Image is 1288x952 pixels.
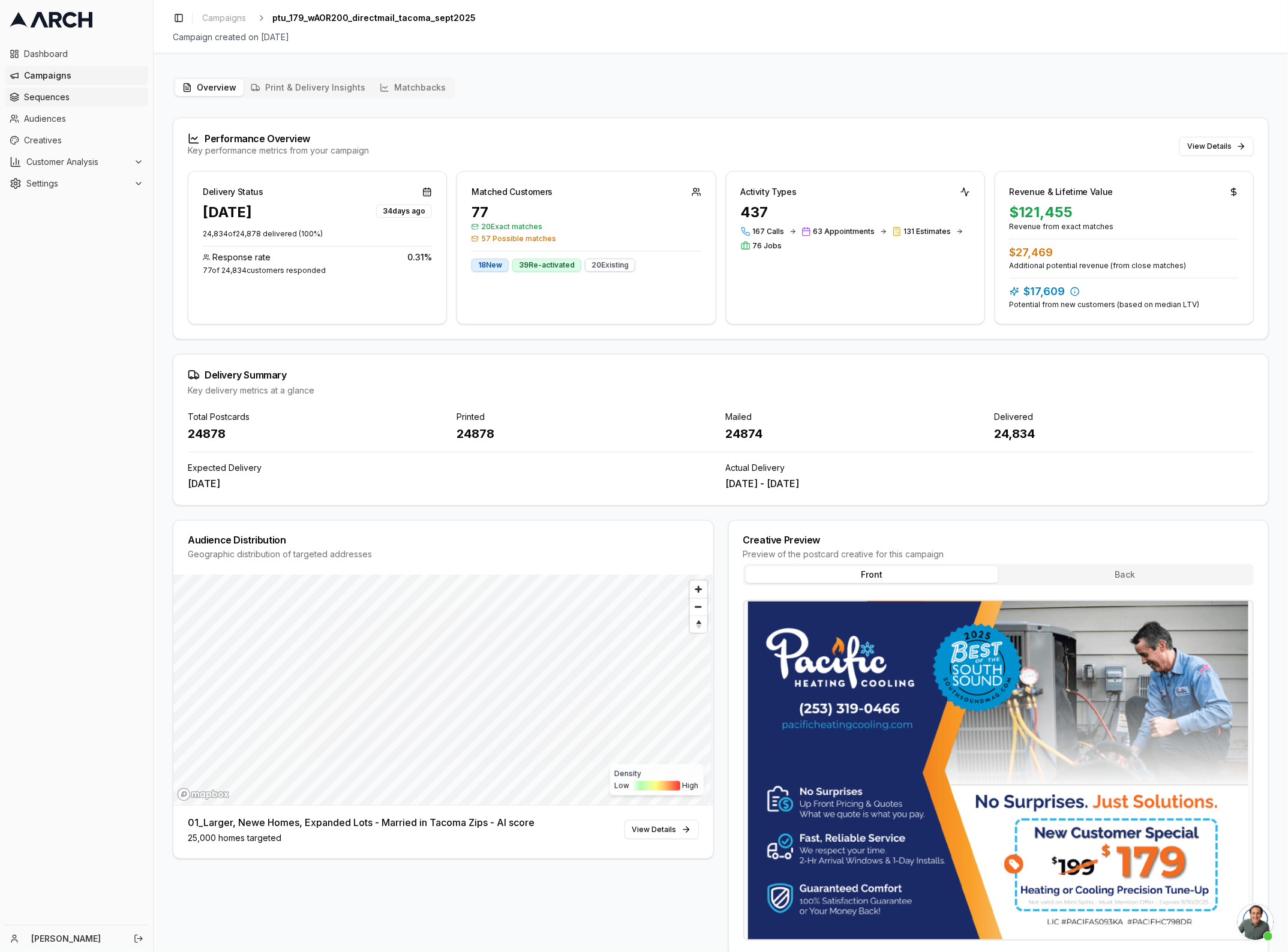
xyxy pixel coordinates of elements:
[24,48,143,60] span: Dashboard
[472,186,553,198] div: Matched Customers
[188,832,535,844] div: 25,000 homes targeted
[5,109,148,128] a: Audiences
[726,476,1254,491] div: [DATE] - [DATE]
[615,769,699,779] div: Density
[407,251,432,263] span: 0.31 %
[1238,904,1274,940] div: Open chat
[24,91,143,103] span: Sequences
[457,411,716,423] div: Printed
[188,133,369,145] div: Performance Overview
[1010,283,1239,300] div: $17,609
[1010,222,1239,232] div: Revenue from exact matches
[512,259,581,272] div: 39 Re-activated
[5,66,148,85] a: Campaigns
[690,598,707,615] button: Zoom out
[5,44,148,64] a: Dashboard
[813,227,875,236] span: 63 Appointments
[744,601,1253,939] img: New Campaign (Front) thumbnail
[5,131,148,150] a: Creatives
[1010,203,1239,222] div: $121,455
[26,156,129,168] span: Customer Analysis
[743,548,1254,560] div: Preview of the postcard creative for this campaign
[31,933,121,945] a: [PERSON_NAME]
[376,203,432,218] button: 34days ago
[5,88,148,107] a: Sequences
[472,234,701,244] span: 57 Possible matches
[1010,261,1239,271] div: Additional potential revenue (from close matches)
[741,203,970,222] div: 437
[188,535,699,545] div: Audience Distribution
[188,548,699,560] div: Geographic distribution of targeted addresses
[177,788,230,801] a: Mapbox homepage
[995,425,1254,442] div: 24,834
[188,476,716,491] div: [DATE]
[690,599,707,615] span: Zoom out
[1010,244,1239,261] div: $27,469
[995,411,1254,423] div: Delivered
[24,113,143,125] span: Audiences
[998,566,1251,583] button: Back
[472,259,509,272] div: 18 New
[272,12,476,24] span: ptu_179_wAOR200_directmail_tacoma_sept2025
[188,462,716,474] div: Expected Delivery
[188,385,1254,397] div: Key delivery metrics at a glance
[203,186,263,198] div: Delivery Status
[683,781,699,791] span: High
[244,79,373,96] button: Print & Delivery Insights
[726,411,985,423] div: Mailed
[197,10,476,26] nav: breadcrumb
[726,425,985,442] div: 24874
[753,227,785,236] span: 167 Calls
[690,615,707,633] button: Reset bearing to north
[743,535,1254,545] div: Creative Preview
[376,205,432,218] div: 34 days ago
[904,227,951,236] span: 131 Estimates
[472,203,701,222] div: 77
[203,229,432,239] p: 24,834 of 24,878 delivered ( 100 %)
[457,425,716,442] div: 24878
[741,186,797,198] div: Activity Types
[26,178,129,190] span: Settings
[5,152,148,172] button: Customer Analysis
[726,462,1254,474] div: Actual Delivery
[188,145,369,157] div: Key performance metrics from your campaign
[203,203,252,222] div: [DATE]
[173,31,1269,43] div: Campaign created on [DATE]
[188,815,535,830] div: 01_Larger, Newe Homes, Expanded Lots - Married in Tacoma Zips - AI score
[688,617,708,632] span: Reset bearing to north
[1179,137,1254,156] button: View Details
[746,566,999,583] button: Front
[690,581,707,598] button: Zoom in
[188,411,447,423] div: Total Postcards
[173,575,711,805] canvas: Map
[175,79,244,96] button: Overview
[615,781,630,791] span: Low
[585,259,635,272] div: 20 Existing
[625,820,699,839] a: View Details
[1010,186,1113,198] div: Revenue & Lifetime Value
[188,369,1254,381] div: Delivery Summary
[203,266,432,275] div: 77 of 24,834 customers responded
[373,79,453,96] button: Matchbacks
[5,174,148,193] button: Settings
[753,241,782,251] span: 76 Jobs
[130,930,147,947] button: Log out
[24,134,143,146] span: Creatives
[24,70,143,82] span: Campaigns
[212,251,271,263] span: Response rate
[202,12,246,24] span: Campaigns
[472,222,701,232] span: 20 Exact matches
[188,425,447,442] div: 24878
[197,10,251,26] a: Campaigns
[1010,300,1239,310] div: Potential from new customers (based on median LTV)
